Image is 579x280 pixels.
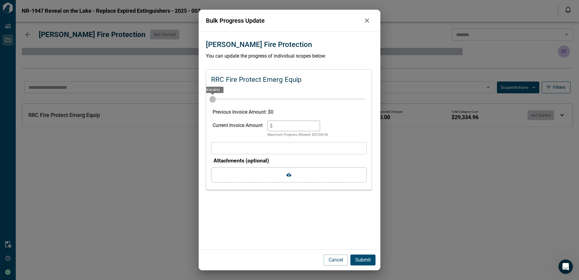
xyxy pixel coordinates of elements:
p: You can update the progress of individual scopes below: [206,52,373,60]
p: Submit [355,256,371,264]
p: [PERSON_NAME] Fire Protection [206,39,312,50]
div: Current Invoice Amount [213,121,263,138]
button: Cancel [324,255,348,265]
p: Bulk Progress Update [206,16,361,25]
p: Cancel [329,256,343,264]
p: Previous Invoice Amount: $ 0 [213,108,365,116]
button: Submit [350,255,376,265]
p: Maximum Progress Allowed: $ 29,334.96 [267,132,328,138]
p: Attachments (optional) [213,157,367,165]
p: RRC Fire Protect Emerg Equip [211,75,302,85]
span: $ [270,123,273,129]
iframe: Intercom live chat [558,259,573,274]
